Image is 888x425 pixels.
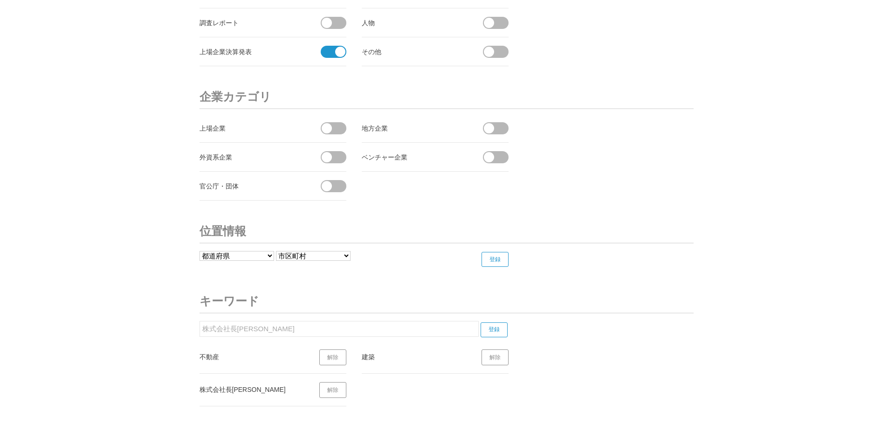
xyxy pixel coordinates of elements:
div: 外資系企業 [200,151,304,163]
div: 調査レポート [200,17,304,28]
div: 建築 [362,351,467,362]
input: 登録 [482,252,509,267]
input: 登録 [481,322,508,337]
a: 解除 [319,382,346,398]
div: 官公庁・団体 [200,180,304,192]
div: 上場企業 [200,122,304,134]
h3: キーワード [200,289,694,314]
div: その他 [362,46,467,57]
input: キーワードを入力 [200,321,479,337]
div: 上場企業決算発表 [200,46,304,57]
div: 人物 [362,17,467,28]
a: 解除 [482,349,509,365]
a: 解除 [319,349,346,365]
div: ベンチャー企業 [362,151,467,163]
h3: 企業カテゴリ [200,85,694,109]
div: 株式会社長[PERSON_NAME] [200,383,304,395]
h3: 位置情報 [200,219,694,244]
div: 不動産 [200,351,304,362]
div: 地方企業 [362,122,467,134]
